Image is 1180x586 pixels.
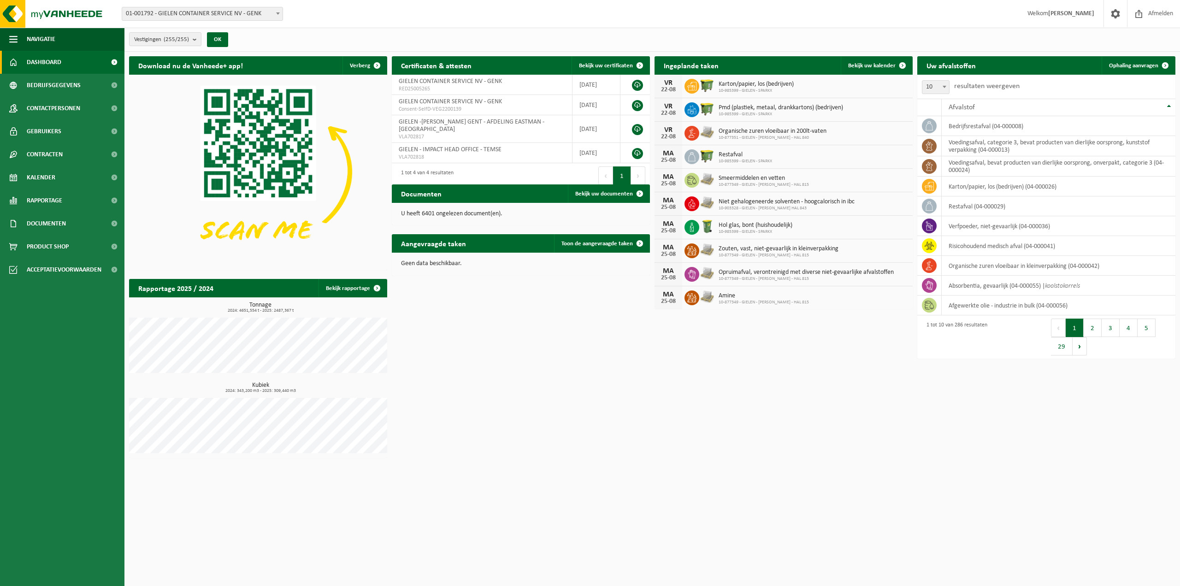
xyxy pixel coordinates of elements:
td: organische zuren vloeibaar in kleinverpakking (04-000042) [942,256,1175,276]
span: VLA702818 [399,154,565,161]
img: LP-PA-00000-WDN-11 [699,172,715,187]
span: GIELEN -[PERSON_NAME] GENT - AFDELING EASTMAN - [GEOGRAPHIC_DATA] [399,118,544,133]
label: resultaten weergeven [954,83,1020,90]
span: 10-877349 - GIELEN - [PERSON_NAME] - HAL 815 [719,182,809,188]
span: Rapportage [27,189,62,212]
button: 1 [1066,319,1084,337]
h2: Rapportage 2025 / 2024 [129,279,223,297]
span: Bekijk uw documenten [575,191,633,197]
span: Vestigingen [134,33,189,47]
div: MA [659,244,678,251]
div: VR [659,103,678,110]
span: Pmd (plastiek, metaal, drankkartons) (bedrijven) [719,104,843,112]
span: Hol glas, bont (huishoudelijk) [719,222,792,229]
img: WB-0240-HPE-GN-50 [699,219,715,234]
span: 2024: 343,200 m3 - 2025: 309,440 m3 [134,389,387,393]
span: 10-903328 - GIELEN - [PERSON_NAME] HAL 843 [719,206,855,211]
span: Bekijk uw kalender [848,63,896,69]
a: Toon de aangevraagde taken [554,234,649,253]
span: Consent-SelfD-VEG2200139 [399,106,565,113]
div: 25-08 [659,298,678,305]
count: (255/255) [164,36,189,42]
a: Ophaling aanvragen [1102,56,1174,75]
div: 25-08 [659,275,678,281]
span: 10-877349 - GIELEN - [PERSON_NAME] - HAL 815 [719,253,838,258]
img: WB-1100-HPE-GN-50 [699,101,715,117]
button: 3 [1102,319,1120,337]
td: afgewerkte olie - industrie in bulk (04-000056) [942,296,1175,315]
span: Organische zuren vloeibaar in 200lt-vaten [719,128,826,135]
div: 1 tot 10 van 286 resultaten [922,318,987,356]
button: 5 [1138,319,1156,337]
div: MA [659,173,678,181]
span: Karton/papier, los (bedrijven) [719,81,794,88]
span: Contracten [27,143,63,166]
i: koolstokorrels [1045,283,1080,290]
span: 10-985399 - GIELEN - SPARKX [719,88,794,94]
span: Ophaling aanvragen [1109,63,1158,69]
div: MA [659,150,678,157]
span: Verberg [350,63,370,69]
span: GIELEN CONTAINER SERVICE NV - GENK [399,78,502,85]
td: restafval (04-000029) [942,196,1175,216]
td: absorbentia, gevaarlijk (04-000055) | [942,276,1175,296]
strong: [PERSON_NAME] [1048,10,1094,17]
button: OK [207,32,228,47]
span: Contactpersonen [27,97,80,120]
span: VLA702817 [399,133,565,141]
h2: Ingeplande taken [655,56,728,74]
td: [DATE] [572,95,620,115]
h3: Tonnage [134,302,387,313]
span: GIELEN CONTAINER SERVICE NV - GENK [399,98,502,105]
div: MA [659,267,678,275]
div: MA [659,291,678,298]
span: 2024: 4651,554 t - 2025: 2487,367 t [134,308,387,313]
span: Bedrijfsgegevens [27,74,81,97]
h2: Certificaten & attesten [392,56,481,74]
span: Restafval [719,151,772,159]
h2: Documenten [392,184,451,202]
span: Documenten [27,212,66,235]
span: Navigatie [27,28,55,51]
span: Opruimafval, verontreinigd met diverse niet-gevaarlijke afvalstoffen [719,269,894,276]
div: 22-08 [659,110,678,117]
span: Kalender [27,166,55,189]
img: LP-PA-00000-WDN-11 [699,195,715,211]
button: Previous [1051,319,1066,337]
span: GIELEN - IMPACT HEAD OFFICE - TEMSE [399,146,501,153]
td: [DATE] [572,143,620,163]
div: VR [659,126,678,134]
button: Vestigingen(255/255) [129,32,201,46]
button: 1 [613,166,631,185]
img: LP-PA-00000-WDN-11 [699,242,715,258]
p: U heeft 6401 ongelezen document(en). [401,211,641,217]
img: Download de VHEPlus App [129,75,387,268]
span: Niet gehalogeneerde solventen - hoogcalorisch in ibc [719,198,855,206]
img: LP-PA-00000-WDN-11 [699,124,715,140]
span: Zouten, vast, niet-gevaarlijk in kleinverpakking [719,245,838,253]
td: [DATE] [572,75,620,95]
span: Dashboard [27,51,61,74]
div: 25-08 [659,181,678,187]
button: Next [631,166,645,185]
div: 25-08 [659,251,678,258]
td: risicohoudend medisch afval (04-000041) [942,236,1175,256]
h2: Aangevraagde taken [392,234,475,252]
td: verfpoeder, niet-gevaarlijk (04-000036) [942,216,1175,236]
button: 4 [1120,319,1138,337]
span: Amine [719,292,809,300]
td: karton/papier, los (bedrijven) (04-000026) [942,177,1175,196]
span: 10-877349 - GIELEN - [PERSON_NAME] - HAL 815 [719,300,809,305]
span: 10-877351 - GIELEN - [PERSON_NAME] - HAL 840 [719,135,826,141]
a: Bekijk uw certificaten [572,56,649,75]
span: Gebruikers [27,120,61,143]
span: Product Shop [27,235,69,258]
div: MA [659,220,678,228]
div: VR [659,79,678,87]
span: 10-985399 - GIELEN - SPARKX [719,229,792,235]
img: WB-1100-HPE-GN-50 [699,77,715,93]
td: [DATE] [572,115,620,143]
td: voedingsafval, categorie 3, bevat producten van dierlijke oorsprong, kunststof verpakking (04-000... [942,136,1175,156]
img: LP-PA-00000-WDN-11 [699,289,715,305]
span: 01-001792 - GIELEN CONTAINER SERVICE NV - GENK [122,7,283,20]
